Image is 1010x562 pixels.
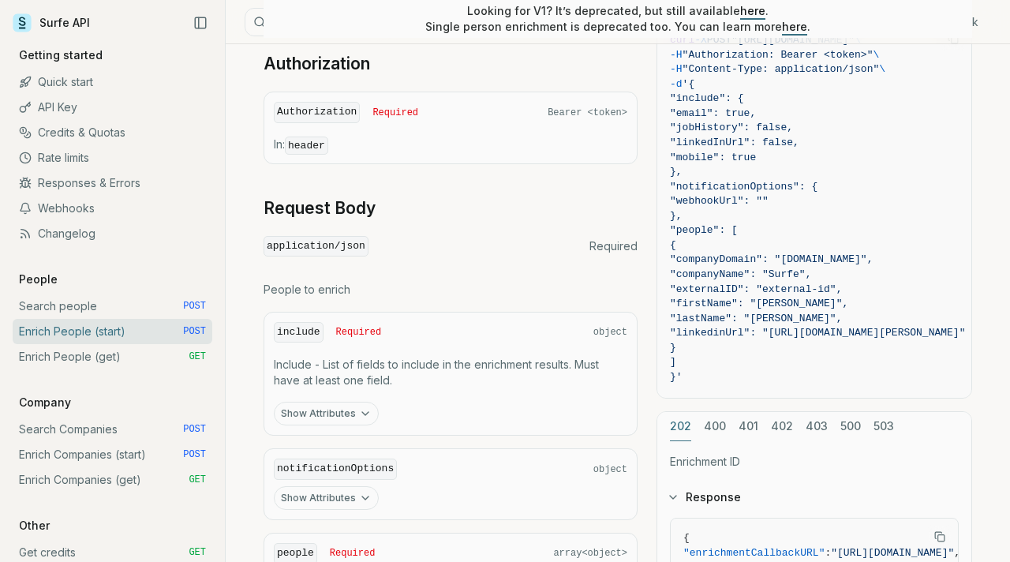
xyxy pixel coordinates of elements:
span: "companyName": "Surfe", [670,268,811,280]
a: Request Body [264,197,376,219]
p: In: [274,137,627,154]
span: POST [707,34,731,46]
code: header [285,137,328,155]
button: 202 [670,411,691,440]
a: here [782,20,807,33]
a: Enrich People (start) POST [13,319,212,344]
p: People [13,272,64,287]
span: "webhookUrl": "" [670,195,769,207]
button: Response [657,477,971,518]
a: Search people POST [13,294,212,319]
button: Collapse Sidebar [189,11,212,35]
span: : [825,546,831,558]
span: }, [670,166,683,178]
span: \ [855,34,861,46]
code: include [274,322,324,343]
span: { [670,239,676,251]
p: People to enrich [264,282,638,298]
button: 400 [704,411,726,440]
span: object [593,463,627,476]
span: curl [670,34,694,46]
a: Enrich Companies (get) GET [13,467,212,493]
a: Webhooks [13,196,212,221]
span: "Content-Type: application/json" [683,63,880,75]
span: Required [330,547,376,560]
a: here [740,4,765,17]
a: Enrich People (get) GET [13,344,212,369]
button: 403 [806,411,828,440]
button: Copy Text [928,525,952,549]
span: , [954,546,960,558]
span: Required [589,238,638,254]
span: { [683,532,690,544]
span: GET [189,474,206,486]
span: "notificationOptions": { [670,180,817,192]
span: "linkedinUrl": "[URL][DOMAIN_NAME][PERSON_NAME]" [670,327,965,339]
span: Required [336,326,382,339]
span: "people": [ [670,224,738,236]
a: Search Companies POST [13,417,212,442]
a: Changelog [13,221,212,246]
span: POST [183,448,206,461]
span: "mobile": true [670,151,756,163]
span: "firstName": "[PERSON_NAME]", [670,298,848,309]
a: Authorization [264,53,370,75]
span: -H [670,63,683,75]
p: Other [13,518,56,534]
span: POST [183,423,206,436]
a: Surfe API [13,11,90,35]
span: "[URL][DOMAIN_NAME]" [831,546,954,558]
button: 500 [840,411,861,440]
span: "enrichmentCallbackURL" [683,546,825,558]
p: Looking for V1? It’s deprecated, but still available . Single person enrichment is deprecated too... [425,3,810,35]
button: 401 [739,411,758,440]
span: "Authorization: Bearer <token>" [683,48,873,60]
p: Enrichment ID [670,453,959,469]
span: GET [189,546,206,559]
a: Rate limits [13,145,212,170]
span: ] [670,356,676,368]
button: 503 [873,411,894,440]
span: -d [670,77,683,89]
span: }' [670,371,683,383]
span: object [593,326,627,339]
span: POST [183,325,206,338]
span: Bearer <token> [548,107,627,119]
p: Getting started [13,47,109,63]
button: Show Attributes [274,402,379,425]
span: -H [670,48,683,60]
p: Include - List of fields to include in the enrichment results. Must have at least one field. [274,357,627,388]
span: -X [694,34,707,46]
button: Search⌘K [245,8,639,36]
p: Company [13,395,77,410]
code: Authorization [274,102,360,123]
a: API Key [13,95,212,120]
code: notificationOptions [274,459,397,480]
code: application/json [264,236,368,257]
span: POST [183,300,206,313]
span: \ [873,48,879,60]
span: \ [879,63,885,75]
button: Show Attributes [274,486,379,510]
span: }, [670,210,683,222]
span: "email": true, [670,107,756,119]
span: "[URL][DOMAIN_NAME]" [731,34,855,46]
a: Enrich Companies (start) POST [13,442,212,467]
span: "include": { [670,92,744,104]
a: Credits & Quotas [13,120,212,145]
a: Quick start [13,69,212,95]
span: "jobHistory": false, [670,122,793,133]
span: '{ [683,77,695,89]
span: "lastName": "[PERSON_NAME]", [670,312,842,324]
span: array<object> [553,547,627,560]
span: "companyDomain": "[DOMAIN_NAME]", [670,253,873,265]
span: GET [189,350,206,363]
a: Responses & Errors [13,170,212,196]
button: 402 [771,411,793,440]
span: "externalID": "external-id", [670,283,842,294]
span: } [670,342,676,354]
span: "linkedInUrl": false, [670,137,799,148]
span: Required [372,107,418,119]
